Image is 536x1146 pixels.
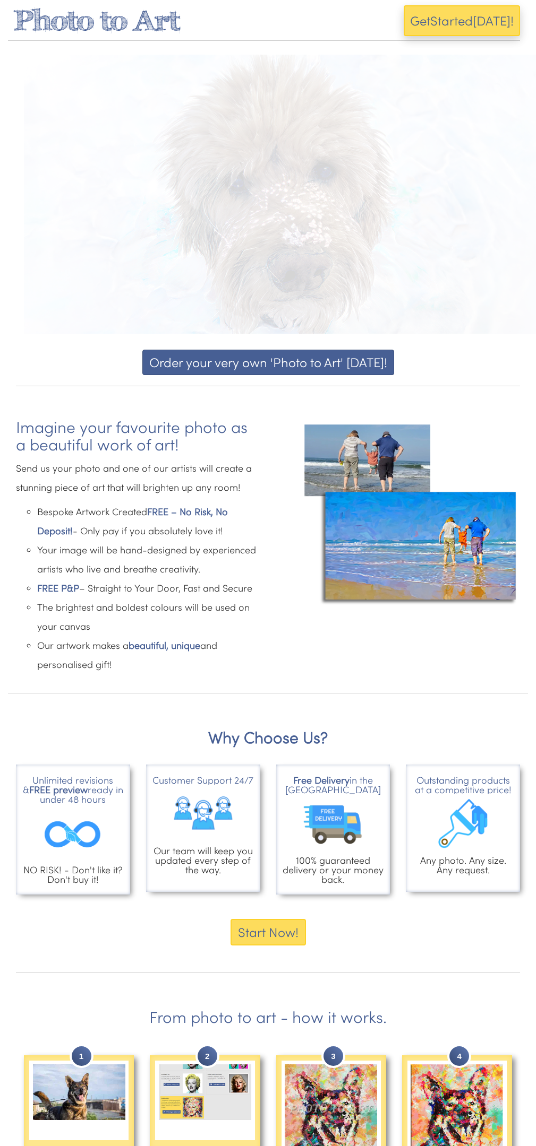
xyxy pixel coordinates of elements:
[198,1046,217,1066] span: 2
[300,402,520,622] img: Beach-Shadow.jpg
[16,350,520,375] a: Order your very own 'Photo to Art' [DATE]!
[16,418,260,453] h3: Imagine your favourite photo as a beautiful work of art!
[324,1046,343,1066] span: 3
[29,783,88,796] span: FREE preview
[151,775,255,785] p: Customer Support 24/7
[33,1064,125,1120] img: Original Photo
[129,639,200,652] span: beautiful, unique
[37,578,260,597] li: – Straight to Your Door, Fast and Secure
[16,1008,520,1026] h2: From photo to art - how it works.
[282,794,385,855] img: Delivery
[21,804,125,865] img: Revisions
[8,919,528,945] a: Start Now!
[21,775,125,804] p: Unlimited revisions & ready in under 48 hours
[411,794,515,855] img: Outstanding Products
[37,581,79,594] span: FREE P&P
[458,12,473,29] span: ed
[142,350,394,375] button: Order your very own 'Photo to Art' [DATE]!
[16,458,260,497] p: Send us your photo and one of our artists will create a stunning piece of art that will brighten ...
[410,12,430,29] span: Get
[449,1046,469,1066] span: 4
[13,4,180,37] a: Photo to Art
[282,775,385,794] p: in the [GEOGRAPHIC_DATA]
[208,726,328,748] strong: Why Choose Us?
[37,636,260,674] li: Our artwork makes a and personalised gift!
[151,785,255,846] img: Customer Support
[72,1046,91,1066] span: 1
[151,846,255,874] p: Our team will keep you updated every step of the way.
[282,855,385,884] p: 100% guaranteed delivery or your money back.
[159,1064,251,1120] img: Choose your style
[37,502,260,540] li: Bespoke Artwork Created - Only pay if you absolutely love it!
[404,5,520,36] button: GetStarted[DATE]!
[21,865,125,884] p: NO RISK! - Don't like it? Don't buy it!
[411,775,515,794] p: Outstanding products at a competitive price!
[293,774,350,786] span: Free Delivery
[231,919,306,945] button: Start Now!
[411,855,515,874] p: Any photo. Any size. Any request.
[37,597,260,636] li: The brightest and boldest colours will be used on your canvas
[37,540,260,578] li: Your image will be hand-designed by experienced artists who live and breathe creativity.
